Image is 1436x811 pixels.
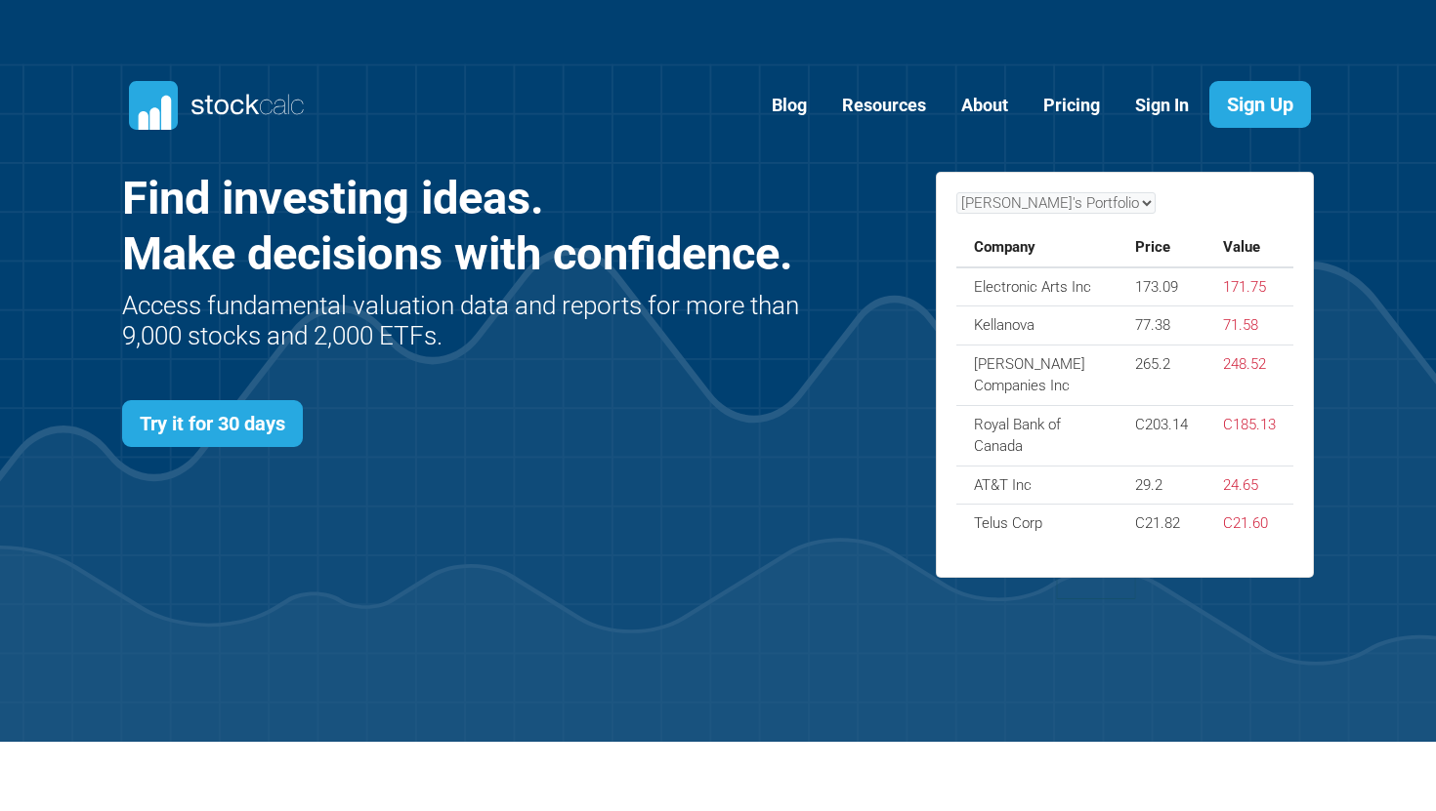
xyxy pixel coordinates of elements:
[1205,345,1293,405] td: 248.52
[1118,405,1205,466] td: C203.14
[122,400,303,447] a: Try it for 30 days
[1205,267,1293,306] td: 171.75
[956,228,1118,267] th: Company
[757,82,822,130] a: Blog
[956,345,1118,405] td: [PERSON_NAME] Companies Inc
[122,291,805,351] h2: Access fundamental valuation data and reports for more than 9,000 stocks and 2,000 ETFs.
[1205,466,1293,505] td: 24.65
[956,466,1118,505] td: AT&T Inc
[956,505,1118,543] td: Telus Corp
[1120,82,1204,130] a: Sign In
[1205,228,1293,267] th: Value
[956,306,1118,345] td: Kellanova
[1118,345,1205,405] td: 265.2
[1029,82,1115,130] a: Pricing
[956,267,1118,306] td: Electronic Arts Inc
[1118,466,1205,505] td: 29.2
[956,405,1118,466] td: Royal Bank of Canada
[1205,405,1293,466] td: C185.13
[122,171,805,281] h1: Find investing ideas. Make decisions with confidence.
[1205,306,1293,345] td: 71.58
[1118,228,1205,267] th: Price
[827,82,941,130] a: Resources
[1209,81,1311,128] a: Sign Up
[1205,505,1293,543] td: C21.60
[1118,505,1205,543] td: C21.82
[1118,267,1205,306] td: 173.09
[947,82,1023,130] a: About
[1118,306,1205,345] td: 77.38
